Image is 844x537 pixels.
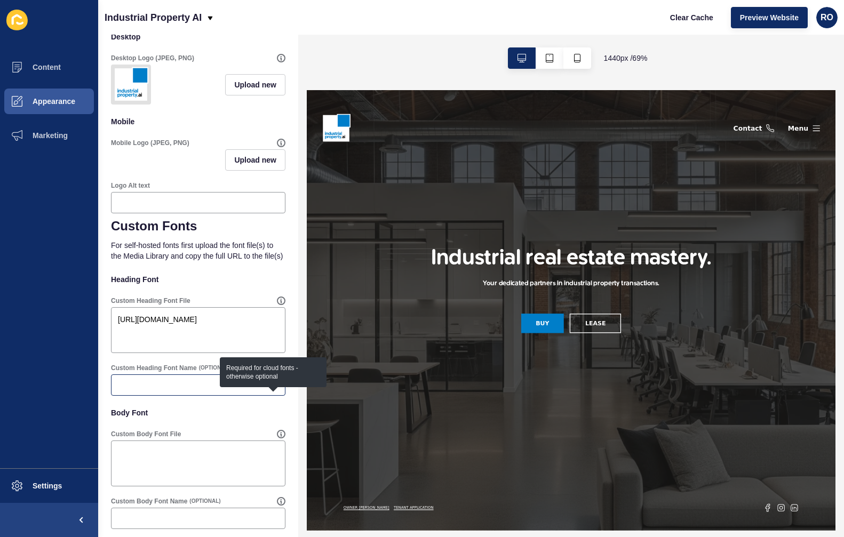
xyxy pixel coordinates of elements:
p: Body Font [111,401,285,424]
p: Industrial Property AI [105,4,202,31]
button: Menu [699,49,747,62]
label: Custom Heading Font File [111,296,190,305]
img: Company logo [21,34,64,77]
span: Clear Cache [670,12,713,23]
button: Clear Cache [661,7,722,28]
label: Desktop Logo (JPEG, PNG) [111,54,194,62]
div: Required for cloud fonts - otherwise optional [226,364,320,381]
p: Heading Font [111,268,285,291]
label: Custom Body Font Name [111,497,187,506]
img: 40d339e2969f1064462635dfcdc486a4.png [113,67,149,102]
span: Upload new [234,79,276,90]
span: Upload new [234,155,276,165]
span: (OPTIONAL) [199,364,230,372]
div: Contact [620,49,662,62]
label: Custom Heading Font Name [111,364,197,372]
span: (OPTIONAL) [189,498,220,505]
h1: Custom Fonts [111,219,285,234]
div: Menu [699,49,729,62]
span: RO [821,12,833,23]
a: BUY [312,325,374,353]
p: Desktop [111,25,285,49]
button: Upload new [225,74,285,95]
p: Mobile [111,110,285,133]
h1: Industrial real estate mastery. [180,223,588,264]
label: Logo Alt text [111,181,150,190]
h2: Your dedicated partners in industrial property transactions. [256,275,513,287]
button: Upload new [225,149,285,171]
label: Mobile Logo (JPEG, PNG) [111,139,189,147]
span: 1440 px / 69 % [604,53,648,63]
textarea: [URL][DOMAIN_NAME] [113,309,284,351]
p: For self-hosted fonts first upload the font file(s) to the Media Library and copy the full URL to... [111,234,285,268]
a: LEASE [382,325,457,353]
span: Preview Website [740,12,799,23]
button: Preview Website [731,7,808,28]
label: Custom Body Font File [111,430,181,438]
